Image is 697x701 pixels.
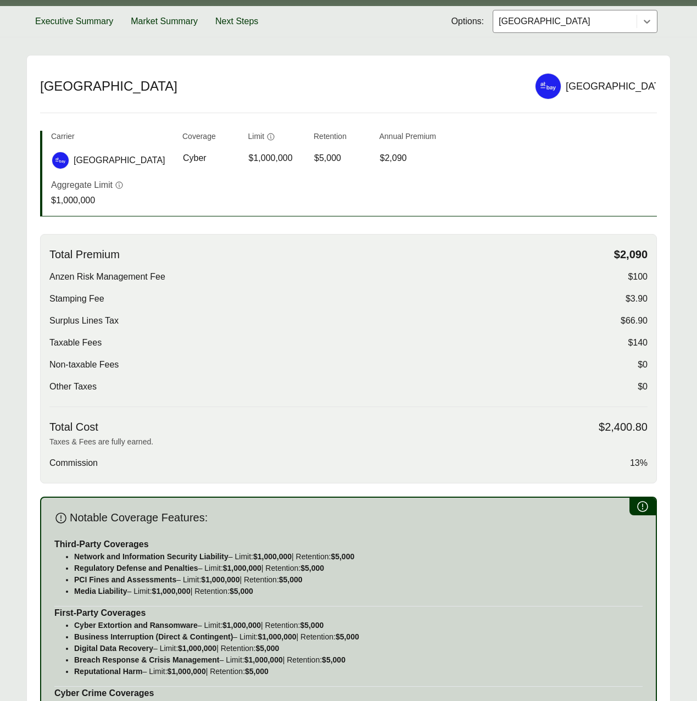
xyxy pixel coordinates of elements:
span: 13% [630,457,648,470]
span: $100 [628,270,648,283]
span: $2,090 [614,248,648,262]
p: $1,000,000 [51,194,124,207]
strong: $1,000,000 [244,655,283,664]
span: $1,000,000 [249,152,293,165]
strong: Cyber Crime Coverages [54,688,154,698]
span: [GEOGRAPHIC_DATA] [74,154,165,167]
th: Coverage [182,131,239,147]
strong: $5,000 [230,587,253,596]
p: – Limit: | Retention: [74,563,643,574]
span: Taxable Fees [49,336,102,349]
strong: Network and Information Security Liability [74,552,228,561]
span: $0 [638,358,648,371]
strong: $1,000,000 [168,667,206,676]
strong: Reputational Harm [74,667,142,676]
th: Carrier [51,131,174,147]
strong: Regulatory Defense and Penalties [74,564,198,572]
p: – Limit: | Retention: [74,666,643,677]
p: – Limit: | Retention: [74,551,643,563]
p: – Limit: | Retention: [74,643,643,654]
strong: $1,000,000 [253,552,292,561]
span: $66.90 [621,314,648,327]
span: Stamping Fee [49,292,104,305]
strong: $1,000,000 [178,644,216,653]
div: [GEOGRAPHIC_DATA] [566,79,668,94]
strong: $5,000 [300,621,324,630]
span: $0 [638,380,648,393]
span: $2,090 [380,152,407,165]
strong: Business Interruption (Direct & Contingent) [74,632,233,641]
strong: PCI Fines and Assessments [74,575,176,584]
span: Notable Coverage Features: [70,511,208,525]
span: Surplus Lines Tax [49,314,119,327]
p: – Limit: | Retention: [74,574,643,586]
strong: $5,000 [300,564,324,572]
p: – Limit: | Retention: [74,620,643,631]
span: Commission [49,457,98,470]
strong: $1,000,000 [201,575,239,584]
strong: Digital Data Recovery [74,644,153,653]
span: Other Taxes [49,380,97,393]
button: Next Steps [207,6,267,37]
span: Cyber [183,152,207,165]
strong: $1,000,000 [223,564,261,572]
span: Total Cost [49,420,98,434]
th: Retention [314,131,371,147]
strong: Third-Party Coverages [54,539,149,549]
strong: Media Liability [74,587,127,596]
span: Anzen Risk Management Fee [49,270,165,283]
span: Non-taxable Fees [49,358,119,371]
strong: $1,000,000 [258,632,296,641]
img: At-Bay logo [52,152,69,169]
strong: $5,000 [336,632,359,641]
span: $5,000 [314,152,341,165]
img: At-Bay logo [536,74,561,99]
p: – Limit: | Retention: [74,631,643,643]
p: – Limit: | Retention: [74,654,643,666]
strong: $5,000 [322,655,345,664]
strong: Breach Response & Crisis Management [74,655,220,664]
strong: $1,000,000 [152,587,191,596]
strong: $1,000,000 [222,621,261,630]
strong: $5,000 [279,575,303,584]
strong: $5,000 [331,552,354,561]
span: Total Premium [49,248,120,262]
th: Annual Premium [380,131,437,147]
strong: Cyber Extortion and Ransomware [74,621,198,630]
span: $140 [628,336,648,349]
strong: First-Party Coverages [54,608,146,617]
span: Options: [451,15,484,28]
p: – Limit: | Retention: [74,586,643,597]
h2: [GEOGRAPHIC_DATA] [40,78,522,94]
span: $3.90 [626,292,648,305]
button: Market Summary [122,6,207,37]
strong: $5,000 [245,667,269,676]
th: Limit [248,131,305,147]
p: Taxes & Fees are fully earned. [49,436,648,448]
p: Aggregate Limit [51,179,113,192]
span: $2,400.80 [599,420,648,434]
strong: $5,000 [256,644,280,653]
button: Executive Summary [26,6,122,37]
